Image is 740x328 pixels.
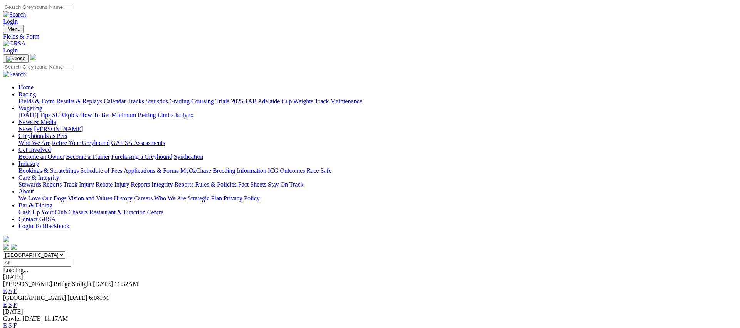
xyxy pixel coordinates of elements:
[18,119,56,125] a: News & Media
[18,195,737,202] div: About
[66,153,110,160] a: Become a Trainer
[18,98,737,105] div: Racing
[306,167,331,174] a: Race Safe
[13,301,17,308] a: F
[191,98,214,104] a: Coursing
[170,98,190,104] a: Grading
[3,71,26,78] img: Search
[18,181,737,188] div: Care & Integrity
[3,308,737,315] div: [DATE]
[3,54,29,63] button: Toggle navigation
[3,3,71,11] input: Search
[67,294,87,301] span: [DATE]
[11,244,17,250] img: twitter.svg
[213,167,266,174] a: Breeding Information
[3,25,24,33] button: Toggle navigation
[8,301,12,308] a: S
[18,216,55,222] a: Contact GRSA
[231,98,292,104] a: 2025 TAB Adelaide Cup
[224,195,260,202] a: Privacy Policy
[18,105,42,111] a: Wagering
[18,181,62,188] a: Stewards Reports
[18,126,737,133] div: News & Media
[18,160,39,167] a: Industry
[154,195,186,202] a: Who We Are
[8,26,20,32] span: Menu
[18,188,34,195] a: About
[80,167,122,174] a: Schedule of Fees
[18,153,737,160] div: Get Involved
[93,281,113,287] span: [DATE]
[293,98,313,104] a: Weights
[268,181,303,188] a: Stay On Track
[3,259,71,267] input: Select date
[8,288,12,294] a: S
[3,267,28,273] span: Loading...
[18,174,59,181] a: Care & Integrity
[18,84,34,91] a: Home
[215,98,229,104] a: Trials
[23,315,43,322] span: [DATE]
[188,195,222,202] a: Strategic Plan
[3,236,9,242] img: logo-grsa-white.png
[134,195,153,202] a: Careers
[89,294,109,301] span: 6:08PM
[195,181,237,188] a: Rules & Policies
[3,40,26,47] img: GRSA
[3,315,21,322] span: Gawler
[175,112,193,118] a: Isolynx
[18,126,32,132] a: News
[114,181,150,188] a: Injury Reports
[68,195,112,202] a: Vision and Values
[18,112,737,119] div: Wagering
[111,140,165,146] a: GAP SA Assessments
[18,98,55,104] a: Fields & Form
[68,209,163,215] a: Chasers Restaurant & Function Centre
[3,63,71,71] input: Search
[34,126,83,132] a: [PERSON_NAME]
[151,181,193,188] a: Integrity Reports
[3,294,66,301] span: [GEOGRAPHIC_DATA]
[111,112,173,118] a: Minimum Betting Limits
[18,112,50,118] a: [DATE] Tips
[3,281,91,287] span: [PERSON_NAME] Bridge Straight
[124,167,179,174] a: Applications & Forms
[174,153,203,160] a: Syndication
[3,18,18,25] a: Login
[18,223,69,229] a: Login To Blackbook
[52,140,110,146] a: Retire Your Greyhound
[18,209,737,216] div: Bar & Dining
[44,315,68,322] span: 11:17AM
[268,167,305,174] a: ICG Outcomes
[18,133,67,139] a: Greyhounds as Pets
[3,11,26,18] img: Search
[18,202,52,209] a: Bar & Dining
[111,153,172,160] a: Purchasing a Greyhound
[6,56,25,62] img: Close
[18,140,737,146] div: Greyhounds as Pets
[3,274,737,281] div: [DATE]
[114,195,132,202] a: History
[315,98,362,104] a: Track Maintenance
[18,146,51,153] a: Get Involved
[52,112,78,118] a: SUREpick
[13,288,17,294] a: F
[30,54,36,60] img: logo-grsa-white.png
[63,181,113,188] a: Track Injury Rebate
[18,195,66,202] a: We Love Our Dogs
[80,112,110,118] a: How To Bet
[104,98,126,104] a: Calendar
[18,91,36,98] a: Racing
[146,98,168,104] a: Statistics
[18,140,50,146] a: Who We Are
[18,167,737,174] div: Industry
[56,98,102,104] a: Results & Replays
[128,98,144,104] a: Tracks
[18,153,64,160] a: Become an Owner
[3,244,9,250] img: facebook.svg
[3,47,18,54] a: Login
[180,167,211,174] a: MyOzChase
[3,33,737,40] a: Fields & Form
[3,301,7,308] a: E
